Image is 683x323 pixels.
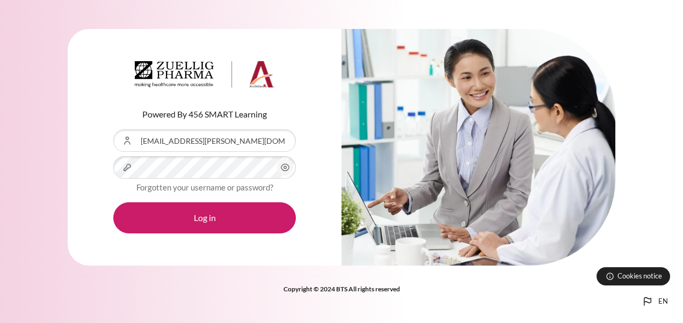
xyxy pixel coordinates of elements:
[597,267,670,285] button: Cookies notice
[113,202,296,233] button: Log in
[135,61,274,92] a: Architeck
[658,296,668,307] span: en
[637,291,672,312] button: Languages
[113,108,296,121] p: Powered By 456 SMART Learning
[113,129,296,152] input: Username or Email Address
[284,285,400,293] strong: Copyright © 2024 BTS All rights reserved
[135,61,274,88] img: Architeck
[136,182,273,192] a: Forgotten your username or password?
[617,271,662,281] span: Cookies notice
